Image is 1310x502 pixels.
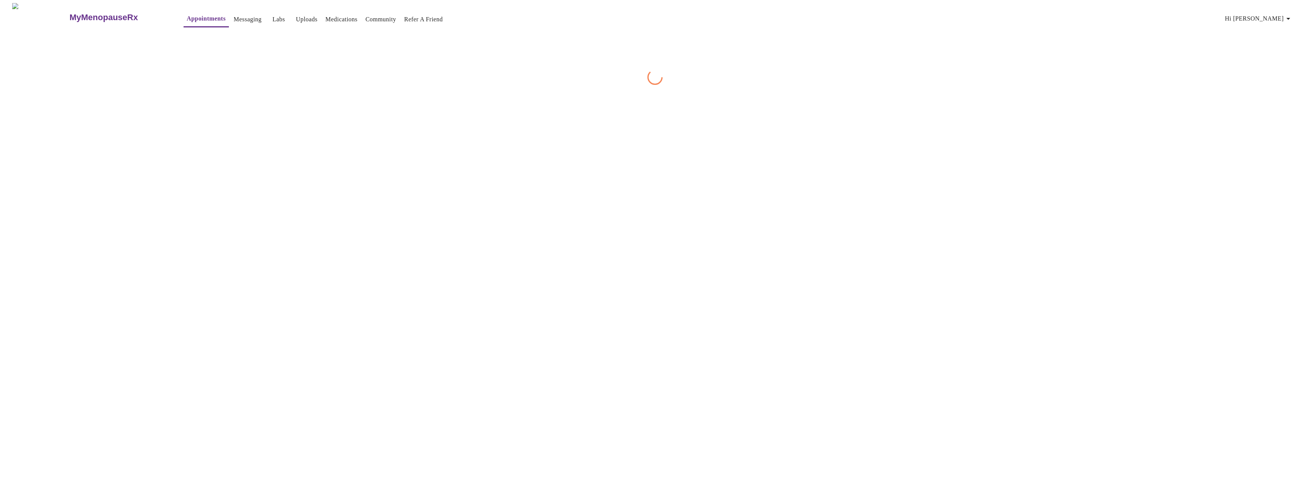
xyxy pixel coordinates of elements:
a: Messaging [234,14,262,25]
a: Appointments [187,13,225,24]
h3: MyMenopauseRx [69,13,138,22]
button: Labs [267,12,291,27]
a: Refer a Friend [404,14,443,25]
button: Community [363,12,399,27]
button: Uploads [293,12,321,27]
span: Hi [PERSON_NAME] [1225,13,1293,24]
button: Medications [323,12,361,27]
a: Labs [273,14,285,25]
button: Hi [PERSON_NAME] [1222,11,1296,26]
a: Community [366,14,396,25]
a: Medications [326,14,358,25]
button: Refer a Friend [401,12,446,27]
button: Appointments [184,11,228,27]
a: Uploads [296,14,318,25]
img: MyMenopauseRx Logo [12,3,69,32]
a: MyMenopauseRx [69,4,168,31]
button: Messaging [231,12,265,27]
